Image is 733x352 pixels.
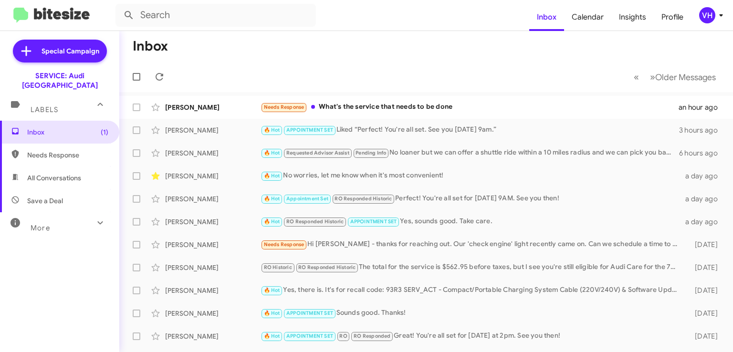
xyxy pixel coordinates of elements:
div: [PERSON_NAME] [165,148,261,158]
h1: Inbox [133,39,168,54]
div: a day ago [683,194,725,204]
span: RO Responded Historic [286,218,344,225]
div: The total for the service is $562.95 before taxes, but I see you're still eligible for Audi Care ... [261,262,683,273]
div: 6 hours ago [679,148,725,158]
div: [DATE] [683,263,725,272]
a: Calendar [564,3,611,31]
span: Appointment Set [286,196,328,202]
span: 🔥 Hot [264,150,280,156]
span: 🔥 Hot [264,218,280,225]
span: APPOINTMENT SET [350,218,397,225]
span: (1) [101,127,108,137]
span: Requested Advisor Assist [286,150,349,156]
div: Yes, sounds good. Take care. [261,216,683,227]
span: Special Campaign [42,46,99,56]
a: Profile [654,3,691,31]
div: Liked “Perfect! You're all set. See you [DATE] 9am.” [261,124,679,135]
div: Yes, there is. It's for recall code: 93R3 SERV_ACT - Compact/Portable Charging System Cable (220V... [261,285,683,296]
button: VH [691,7,723,23]
div: 3 hours ago [679,125,725,135]
a: Special Campaign [13,40,107,62]
span: 🔥 Hot [264,127,280,133]
div: [PERSON_NAME] [165,263,261,272]
div: No loaner but we can offer a shuttle ride within a 10 miles radius and we can pick you back up wh... [261,147,679,158]
a: Insights [611,3,654,31]
div: VH [699,7,715,23]
div: [PERSON_NAME] [165,103,261,112]
div: an hour ago [679,103,725,112]
div: [DATE] [683,331,725,341]
span: Pending Info [356,150,386,156]
span: APPOINTMENT SET [286,310,333,316]
div: [PERSON_NAME] [165,194,261,204]
button: Previous [628,67,645,87]
span: Needs Response [264,104,304,110]
span: Needs Response [27,150,108,160]
div: No worries, let me know when it's most convenient! [261,170,683,181]
div: [PERSON_NAME] [165,331,261,341]
span: Save a Deal [27,196,63,206]
span: Inbox [27,127,108,137]
div: a day ago [683,217,725,227]
div: [PERSON_NAME] [165,309,261,318]
div: Sounds good. Thanks! [261,308,683,319]
div: Great! You're all set for [DATE] at 2pm. See you then! [261,331,683,342]
nav: Page navigation example [628,67,722,87]
span: RO Responded [354,333,390,339]
span: APPOINTMENT SET [286,333,333,339]
div: a day ago [683,171,725,181]
input: Search [115,4,316,27]
span: 🔥 Hot [264,196,280,202]
div: [DATE] [683,309,725,318]
span: RO [339,333,347,339]
span: RO Historic [264,264,292,270]
span: RO Responded Historic [298,264,356,270]
span: « [634,71,639,83]
span: 🔥 Hot [264,287,280,293]
span: » [650,71,655,83]
div: [PERSON_NAME] [165,125,261,135]
span: Needs Response [264,241,304,248]
div: [PERSON_NAME] [165,217,261,227]
span: RO Responded Historic [335,196,392,202]
span: APPOINTMENT SET [286,127,333,133]
span: 🔥 Hot [264,310,280,316]
span: 🔥 Hot [264,333,280,339]
span: Labels [31,105,58,114]
span: More [31,224,50,232]
span: All Conversations [27,173,81,183]
div: [PERSON_NAME] [165,240,261,249]
div: Hi [PERSON_NAME] - thanks for reaching out. Our 'check engine' light recently came on. Can we sch... [261,239,683,250]
span: 🔥 Hot [264,173,280,179]
a: Inbox [529,3,564,31]
div: [PERSON_NAME] [165,171,261,181]
button: Next [644,67,722,87]
div: [DATE] [683,240,725,249]
div: Perfect! You're all set for [DATE] 9AM. See you then! [261,193,683,204]
div: What's the service that needs to be done [261,102,679,113]
div: [DATE] [683,286,725,295]
div: [PERSON_NAME] [165,286,261,295]
span: Older Messages [655,72,716,83]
